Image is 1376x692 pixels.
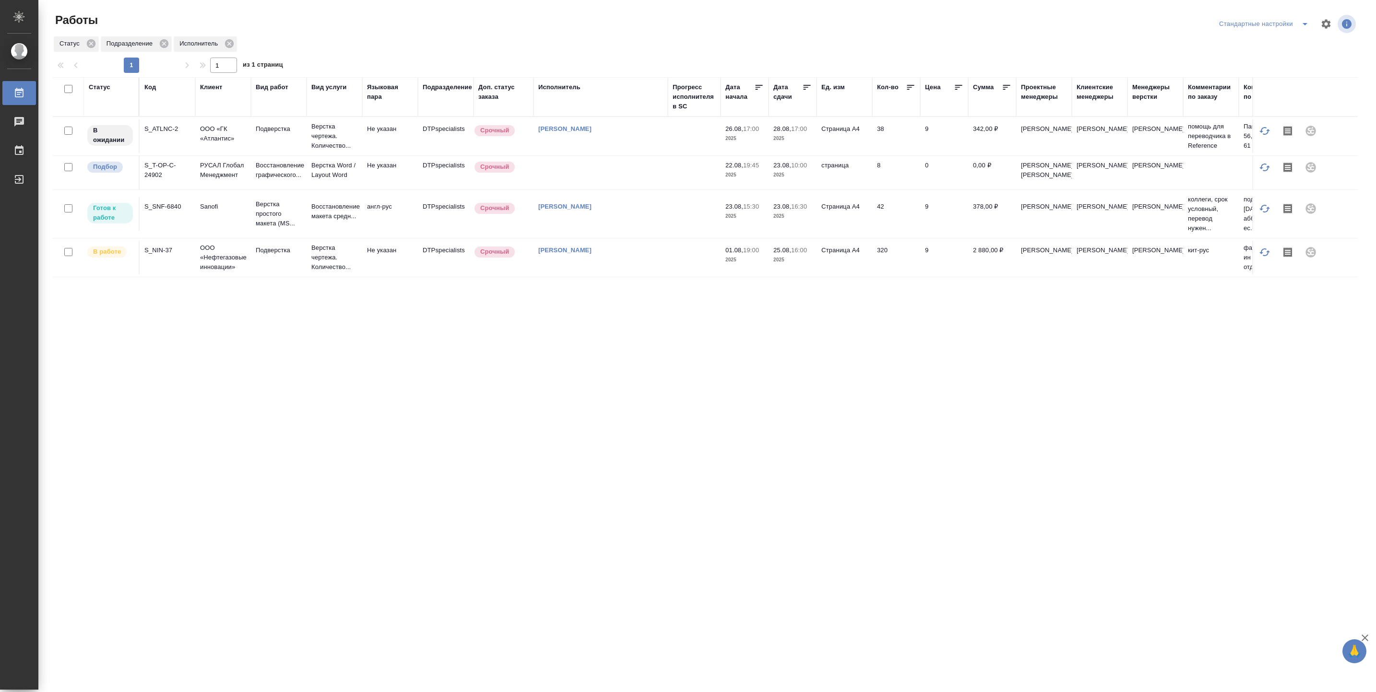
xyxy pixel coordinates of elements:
[538,203,592,210] a: [PERSON_NAME]
[1021,82,1067,102] div: Проектные менеджеры
[256,82,288,92] div: Вид работ
[1244,122,1290,151] p: Папки 54, 55, 56, 57, 58, 60, 61
[418,156,474,189] td: DTPspecialists
[1072,197,1127,231] td: [PERSON_NAME]
[200,124,246,143] p: ООО «ГК «Атлантис»
[423,82,472,92] div: Подразделение
[743,125,759,132] p: 17:00
[872,197,920,231] td: 42
[144,124,190,134] div: S_ATLNC-2
[673,82,716,111] div: Прогресс исполнителя в SC
[1188,82,1234,102] div: Комментарии по заказу
[817,241,872,274] td: Страница А4
[1342,639,1366,663] button: 🙏
[791,246,807,254] p: 16:00
[144,161,190,180] div: S_T-OP-C-24902
[1188,122,1234,151] p: помощь для переводчика в Reference
[817,197,872,231] td: Страница А4
[59,39,83,48] p: Статус
[1217,16,1315,32] div: split button
[773,82,802,102] div: Дата сдачи
[1299,241,1322,264] div: Проект не привязан
[418,119,474,153] td: DTPspecialists
[925,82,941,92] div: Цена
[311,82,347,92] div: Вид услуги
[1299,156,1322,179] div: Проект не привязан
[920,197,968,231] td: 9
[725,246,743,254] p: 01.08,
[256,161,302,180] p: Восстановление графического...
[311,122,357,151] p: Верстка чертежа. Количество...
[817,156,872,189] td: страница
[791,162,807,169] p: 10:00
[480,162,509,172] p: Срочный
[725,162,743,169] p: 22.08,
[174,36,237,52] div: Исполнитель
[243,59,283,73] span: из 1 страниц
[872,119,920,153] td: 38
[968,241,1016,274] td: 2 880,00 ₽
[1338,15,1358,33] span: Посмотреть информацию
[93,126,127,145] p: В ожидании
[538,82,581,92] div: Исполнитель
[1299,119,1322,142] div: Проект не привязан
[1188,246,1234,255] p: кит-рус
[144,82,156,92] div: Код
[773,134,812,143] p: 2025
[725,125,743,132] p: 26.08,
[1346,641,1363,661] span: 🙏
[968,119,1016,153] td: 342,00 ₽
[968,156,1016,189] td: 0,00 ₽
[1077,82,1123,102] div: Клиентские менеджеры
[86,124,134,147] div: Исполнитель назначен, приступать к работе пока рано
[973,82,994,92] div: Сумма
[1253,241,1276,264] button: Обновить
[725,134,764,143] p: 2025
[1244,195,1290,233] p: подверстка в [DATE] аббревиатуры, ес...
[773,246,791,254] p: 25.08,
[872,156,920,189] td: 8
[367,82,413,102] div: Языковая пара
[1253,197,1276,220] button: Обновить
[725,170,764,180] p: 2025
[93,203,127,223] p: Готов к работе
[362,197,418,231] td: англ-рус
[920,241,968,274] td: 9
[773,162,791,169] p: 23.08,
[743,203,759,210] p: 15:30
[773,211,812,221] p: 2025
[1132,124,1178,134] p: [PERSON_NAME]
[256,124,302,134] p: Подверстка
[418,241,474,274] td: DTPspecialists
[1072,119,1127,153] td: [PERSON_NAME]
[791,125,807,132] p: 17:00
[1016,241,1072,274] td: [PERSON_NAME]
[144,202,190,211] div: S_SNF-6840
[144,246,190,255] div: S_NIN-37
[478,82,529,102] div: Доп. статус заказа
[256,246,302,255] p: Подверстка
[773,255,812,265] p: 2025
[817,119,872,153] td: Страница А4
[1276,156,1299,179] button: Скопировать мини-бриф
[480,247,509,257] p: Срочный
[311,243,357,272] p: Верстка чертежа. Количество...
[93,162,117,172] p: Подбор
[200,202,246,211] p: Sanofi
[743,246,759,254] p: 19:00
[480,203,509,213] p: Срочный
[877,82,899,92] div: Кол-во
[311,161,357,180] p: Верстка Word / Layout Word
[311,202,357,221] p: Восстановление макета средн...
[256,199,302,228] p: Верстка простого макета (MS...
[773,170,812,180] p: 2025
[1299,197,1322,220] div: Проект не привязан
[1276,197,1299,220] button: Скопировать мини-бриф
[1016,197,1072,231] td: [PERSON_NAME]
[725,211,764,221] p: 2025
[1276,119,1299,142] button: Скопировать мини-бриф
[1188,195,1234,233] p: коллеги, срок условный, перевод нужен...
[362,241,418,274] td: Не указан
[1244,243,1290,272] p: файлы в папке ин эти файлы отдам 04....
[179,39,221,48] p: Исполнитель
